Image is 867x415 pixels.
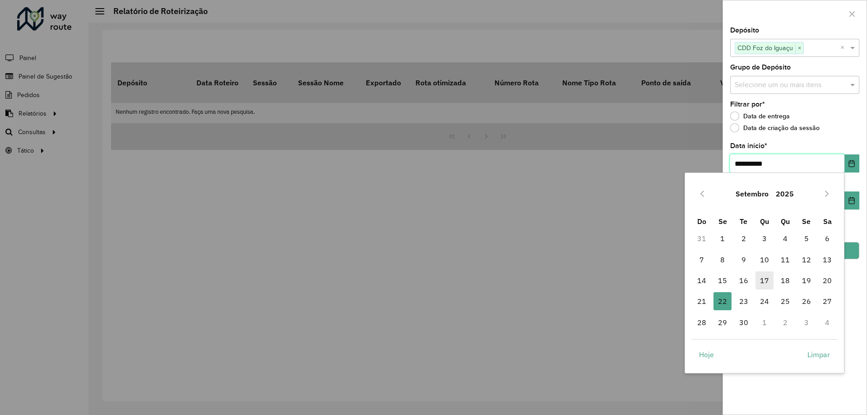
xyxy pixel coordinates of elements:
label: Data início [730,140,767,151]
div: Choose Date [685,173,844,373]
span: 10 [755,251,774,269]
td: 16 [733,270,754,291]
button: Limpar [800,345,838,364]
td: 10 [754,249,775,270]
span: 23 [735,292,753,310]
span: Qu [760,217,769,226]
button: Next Month [820,187,834,201]
td: 13 [817,249,838,270]
span: 30 [735,313,753,331]
span: CDD Foz do Iguaçu [735,42,795,53]
td: 8 [712,249,733,270]
td: 1 [754,312,775,333]
span: 20 [818,271,836,289]
span: Sa [823,217,832,226]
label: Data de criação da sessão [730,123,820,132]
td: 28 [691,312,712,333]
button: Hoje [691,345,722,364]
span: Do [697,217,706,226]
td: 14 [691,270,712,291]
td: 4 [817,312,838,333]
span: 3 [755,229,774,247]
td: 2 [733,228,754,249]
span: Clear all [840,42,848,53]
span: Limpar [807,349,830,360]
span: 26 [797,292,816,310]
span: Se [718,217,727,226]
span: 7 [693,251,711,269]
span: 14 [693,271,711,289]
td: 26 [796,291,817,312]
td: 5 [796,228,817,249]
td: 20 [817,270,838,291]
td: 3 [796,312,817,333]
span: 28 [693,313,711,331]
span: Qu [781,217,790,226]
button: Choose Month [732,183,772,205]
td: 29 [712,312,733,333]
span: 19 [797,271,816,289]
span: 4 [776,229,794,247]
span: 1 [713,229,732,247]
td: 15 [712,270,733,291]
td: 24 [754,291,775,312]
button: Choose Year [772,183,797,205]
td: 3 [754,228,775,249]
td: 2 [775,312,796,333]
span: 17 [755,271,774,289]
button: Choose Date [844,191,859,210]
td: 30 [733,312,754,333]
td: 27 [817,291,838,312]
td: 22 [712,291,733,312]
td: 23 [733,291,754,312]
span: 12 [797,251,816,269]
td: 31 [691,228,712,249]
span: 8 [713,251,732,269]
span: 24 [755,292,774,310]
td: 7 [691,249,712,270]
span: 27 [818,292,836,310]
span: 18 [776,271,794,289]
span: 25 [776,292,794,310]
span: × [795,43,803,54]
td: 17 [754,270,775,291]
span: 29 [713,313,732,331]
td: 12 [796,249,817,270]
td: 18 [775,270,796,291]
td: 19 [796,270,817,291]
label: Data de entrega [730,112,790,121]
td: 11 [775,249,796,270]
span: 22 [713,292,732,310]
td: 9 [733,249,754,270]
span: Hoje [699,349,714,360]
span: 16 [735,271,753,289]
span: 6 [818,229,836,247]
label: Depósito [730,25,759,36]
td: 1 [712,228,733,249]
span: 15 [713,271,732,289]
span: 21 [693,292,711,310]
span: 11 [776,251,794,269]
span: Te [740,217,747,226]
span: 5 [797,229,816,247]
td: 21 [691,291,712,312]
label: Grupo de Depósito [730,62,791,73]
span: 13 [818,251,836,269]
button: Choose Date [844,154,859,173]
label: Filtrar por [730,99,765,110]
td: 25 [775,291,796,312]
td: 6 [817,228,838,249]
span: Se [802,217,811,226]
button: Previous Month [695,187,709,201]
td: 4 [775,228,796,249]
span: 2 [735,229,753,247]
span: 9 [735,251,753,269]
